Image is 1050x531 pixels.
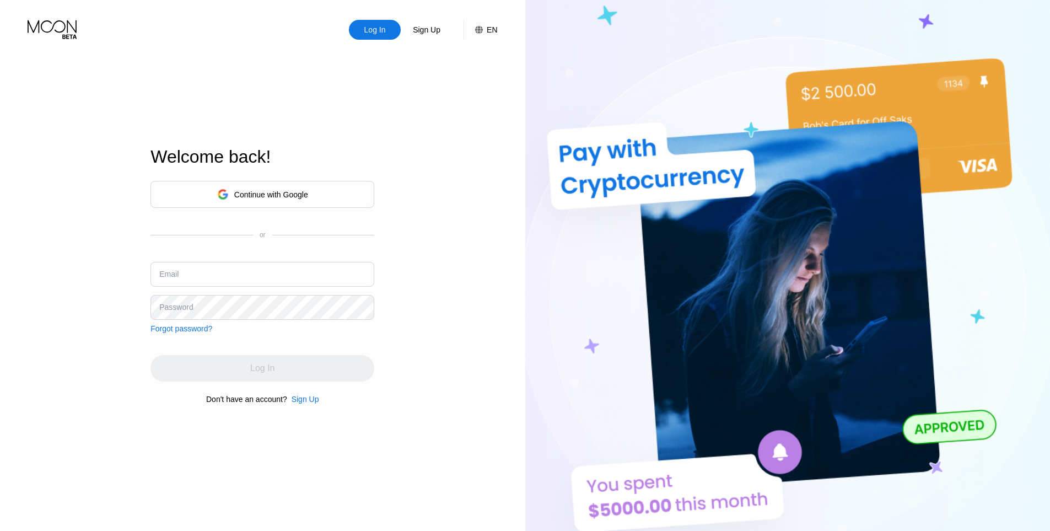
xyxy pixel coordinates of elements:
[464,20,497,40] div: EN
[260,231,266,239] div: or
[206,395,287,404] div: Don't have an account?
[150,147,374,167] div: Welcome back!
[234,190,308,199] div: Continue with Google
[150,324,212,333] div: Forgot password?
[287,395,319,404] div: Sign Up
[292,395,319,404] div: Sign Up
[487,25,497,34] div: EN
[412,24,441,35] div: Sign Up
[349,20,401,40] div: Log In
[363,24,387,35] div: Log In
[401,20,453,40] div: Sign Up
[159,303,193,312] div: Password
[159,270,179,278] div: Email
[150,181,374,208] div: Continue with Google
